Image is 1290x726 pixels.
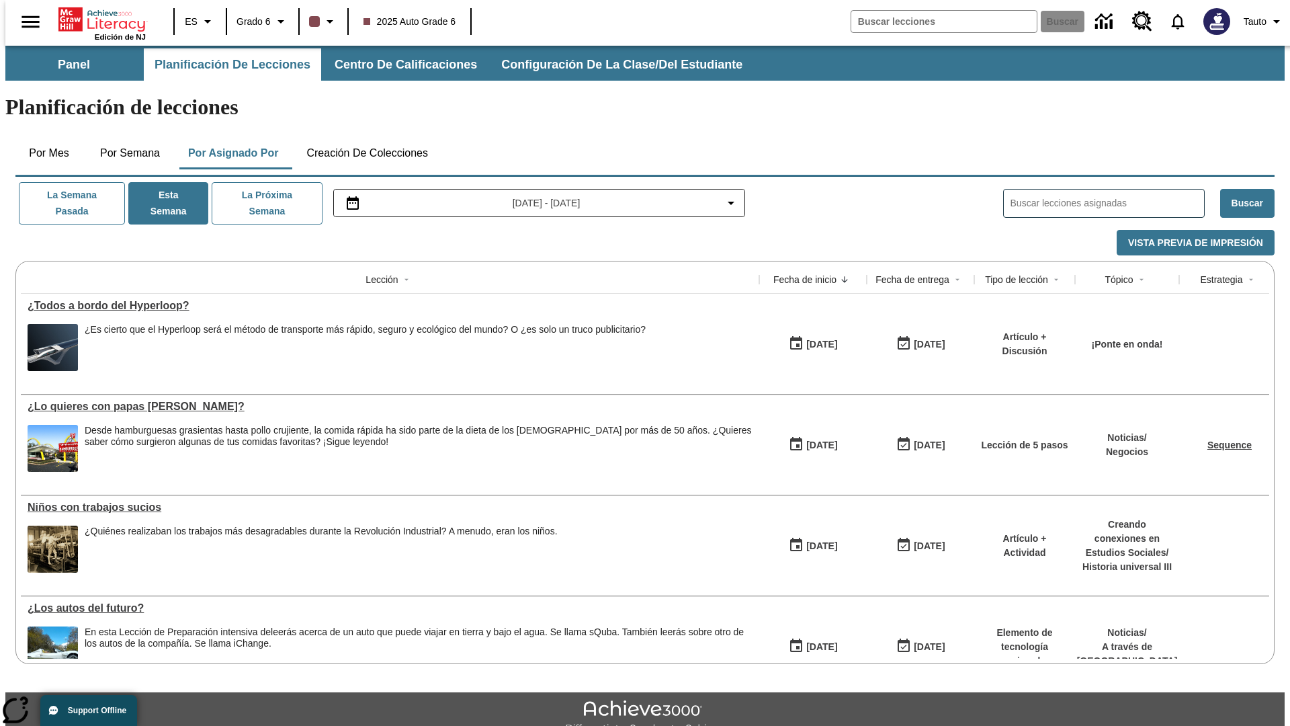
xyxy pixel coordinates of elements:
a: Niños con trabajos sucios, Lecciones [28,501,752,514]
p: Artículo + Actividad [981,532,1068,560]
div: Lección [365,273,398,286]
p: Noticias / [1106,431,1148,445]
p: Creando conexiones en Estudios Sociales / [1082,518,1172,560]
p: Negocios [1106,445,1148,459]
p: ¡Ponte en onda! [1092,337,1163,352]
button: La semana pasada [19,182,125,225]
div: ¿Todos a bordo del Hyperloop? [28,300,752,312]
button: Esta semana [128,182,208,225]
svg: Collapse Date Range Filter [723,195,739,211]
a: Portada [58,6,146,33]
img: Avatar [1203,8,1230,35]
span: Configuración de la clase/del estudiante [501,57,742,73]
a: ¿Todos a bordo del Hyperloop?, Lecciones [28,300,752,312]
div: En esta Lección de Preparación intensiva de leerás acerca de un auto que puede viajar en tierra y... [85,627,752,674]
div: En esta Lección de Preparación intensiva de [85,627,752,649]
button: 07/11/25: Primer día en que estuvo disponible la lección [784,533,842,559]
div: [DATE] [914,437,945,454]
div: Desde hamburguesas grasientas hasta pollo crujiente, la comida rápida ha sido parte de la dieta d... [85,425,752,448]
button: Abrir el menú lateral [11,2,50,42]
input: Buscar lecciones asignadas [1010,194,1204,213]
button: Configuración de la clase/del estudiante [490,48,753,81]
a: ¿Los autos del futuro? , Lecciones [28,602,752,614]
button: Sort [1133,272,1150,288]
div: [DATE] [806,538,837,555]
p: Historia universal III [1082,560,1172,574]
span: Planificación de lecciones [155,57,310,73]
a: Centro de recursos, Se abrirá en una pestaña nueva. [1124,3,1160,40]
div: [DATE] [806,437,837,454]
img: Representación artística del vehículo Hyperloop TT entrando en un túnel [28,324,78,371]
span: 2025 Auto Grade 6 [363,15,456,29]
span: ES [185,15,198,29]
div: Desde hamburguesas grasientas hasta pollo crujiente, la comida rápida ha sido parte de la dieta d... [85,425,752,472]
button: Panel [7,48,141,81]
div: [DATE] [914,336,945,353]
button: 08/01/26: Último día en que podrá accederse la lección [892,634,949,659]
button: El color de la clase es café oscuro. Cambiar el color de la clase. [304,9,343,34]
div: Niños con trabajos sucios [28,501,752,514]
span: Support Offline [68,706,126,715]
button: Grado: Grado 6, Elige un grado [231,9,294,34]
div: [DATE] [806,336,837,353]
h1: Planificación de lecciones [5,95,1285,120]
span: Edición de NJ [95,33,146,41]
div: Fecha de entrega [875,273,949,286]
p: Lección de 5 pasos [981,438,1068,452]
a: ¿Lo quieres con papas fritas?, Lecciones [28,401,752,413]
div: Fecha de inicio [773,273,836,286]
button: Sort [949,272,965,288]
button: Por semana [89,137,171,169]
span: Panel [58,57,90,73]
button: Sort [1243,272,1259,288]
a: Sequence [1207,440,1252,450]
button: Support Offline [40,695,137,726]
button: Perfil/Configuración [1238,9,1290,34]
button: Creación de colecciones [296,137,439,169]
div: Subbarra de navegación [5,48,755,81]
button: Sort [398,272,415,288]
button: Centro de calificaciones [324,48,488,81]
div: [DATE] [914,639,945,655]
span: [DATE] - [DATE] [513,196,580,210]
div: ¿Es cierto que el Hyperloop será el método de transporte más rápido, seguro y ecológico del mundo... [85,324,646,371]
button: Planificación de lecciones [144,48,321,81]
button: 07/20/26: Último día en que podrá accederse la lección [892,432,949,458]
div: ¿Quiénes realizaban los trabajos más desagradables durante la Revolución Industrial? A menudo, er... [85,526,558,573]
div: ¿Los autos del futuro? [28,602,752,614]
div: Tópico [1105,273,1133,286]
input: Buscar campo [851,11,1037,32]
button: Lenguaje: ES, Selecciona un idioma [179,9,222,34]
img: foto en blanco y negro de dos niños parados sobre una pieza de maquinaria pesada [28,526,78,573]
button: 07/21/25: Primer día en que estuvo disponible la lección [784,331,842,357]
button: Sort [1048,272,1064,288]
button: 07/01/25: Primer día en que estuvo disponible la lección [784,634,842,659]
a: Notificaciones [1160,4,1195,39]
div: Subbarra de navegación [5,46,1285,81]
div: ¿Lo quieres con papas fritas? [28,401,752,413]
button: 06/30/26: Último día en que podrá accederse la lección [892,331,949,357]
div: [DATE] [914,538,945,555]
div: ¿Es cierto que el Hyperloop será el método de transporte más rápido, seguro y ecológico del mundo... [85,324,646,335]
button: Por mes [15,137,83,169]
button: 11/30/25: Último día en que podrá accederse la lección [892,533,949,559]
img: Uno de los primeros locales de McDonald's, con el icónico letrero rojo y los arcos amarillos. [28,425,78,472]
a: Centro de información [1087,3,1124,40]
button: La próxima semana [212,182,322,225]
testabrev: leerás acerca de un auto que puede viajar en tierra y bajo el agua. Se llama sQuba. También leerá... [85,627,744,649]
div: Portada [58,5,146,41]
button: Seleccione el intervalo de fechas opción del menú [339,195,740,211]
div: ¿Quiénes realizaban los trabajos más desagradables durante la Revolución Industrial? A menudo, er... [85,526,558,537]
span: Tauto [1244,15,1266,29]
div: Tipo de lección [985,273,1048,286]
p: A través de [GEOGRAPHIC_DATA] [1077,640,1178,668]
button: Buscar [1220,189,1275,218]
div: [DATE] [806,639,837,655]
button: Escoja un nuevo avatar [1195,4,1238,39]
p: Artículo + Discusión [981,330,1068,358]
button: Vista previa de impresión [1117,230,1275,256]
